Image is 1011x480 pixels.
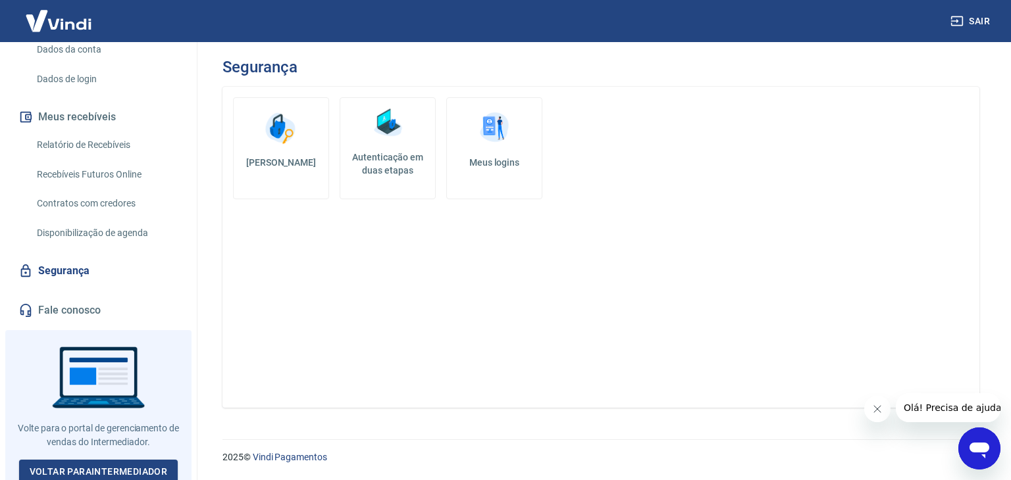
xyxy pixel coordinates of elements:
[233,97,329,199] a: [PERSON_NAME]
[253,452,327,462] a: Vindi Pagamentos
[32,190,181,217] a: Contratos com credores
[16,296,181,325] a: Fale conosco
[32,66,181,93] a: Dados de login
[446,97,542,199] a: Meus logins
[340,97,436,199] a: Autenticação em duas etapas
[32,132,181,158] a: Relatório de Recebíveis
[948,9,995,34] button: Sair
[244,156,318,169] h5: [PERSON_NAME]
[261,108,301,148] img: Alterar senha
[32,161,181,188] a: Recebíveis Futuros Online
[958,427,1000,469] iframe: Botão para abrir a janela de mensagens
[32,36,181,63] a: Dados da conta
[32,220,181,247] a: Disponibilização de agenda
[475,108,514,148] img: Meus logins
[864,396,891,422] iframe: Fechar mensagem
[368,103,407,143] img: Autenticação em duas etapas
[896,393,1000,422] iframe: Mensagem da empresa
[16,256,181,285] a: Segurança
[222,58,297,76] h3: Segurança
[8,9,111,20] span: Olá! Precisa de ajuda?
[222,450,979,464] p: 2025 ©
[346,151,430,177] h5: Autenticação em duas etapas
[16,1,101,41] img: Vindi
[457,156,531,169] h5: Meus logins
[16,103,181,132] button: Meus recebíveis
